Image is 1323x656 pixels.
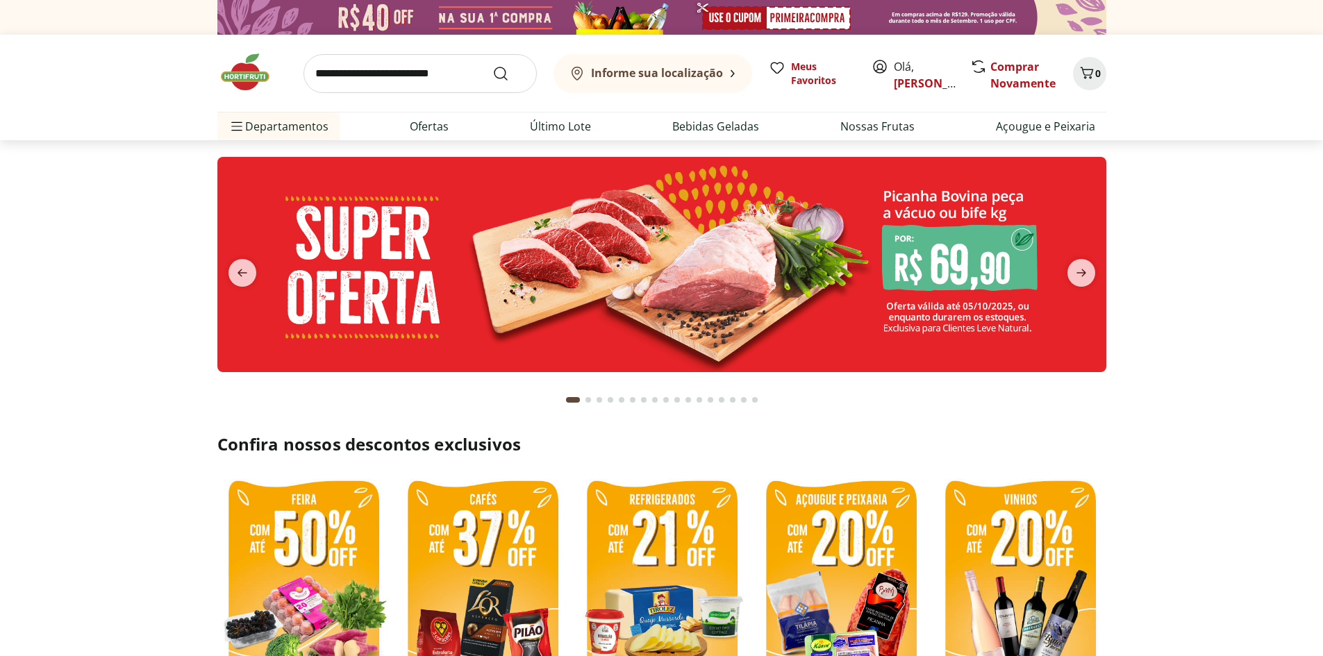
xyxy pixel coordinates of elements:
b: Informe sua localização [591,65,723,81]
button: Go to page 13 from fs-carousel [705,383,716,417]
span: Olá, [894,58,956,92]
button: previous [217,259,267,287]
button: Go to page 9 from fs-carousel [660,383,672,417]
button: Go to page 11 from fs-carousel [683,383,694,417]
a: Ofertas [410,118,449,135]
button: Go to page 3 from fs-carousel [594,383,605,417]
a: Bebidas Geladas [672,118,759,135]
img: Hortifruti [217,51,287,93]
button: Go to page 15 from fs-carousel [727,383,738,417]
button: Go to page 4 from fs-carousel [605,383,616,417]
button: Go to page 17 from fs-carousel [749,383,760,417]
span: Departamentos [228,110,328,143]
a: Meus Favoritos [769,60,855,87]
button: Informe sua localização [554,54,752,93]
button: Go to page 7 from fs-carousel [638,383,649,417]
button: Submit Search [492,65,526,82]
button: next [1056,259,1106,287]
span: Meus Favoritos [791,60,855,87]
a: Comprar Novamente [990,59,1056,91]
button: Go to page 14 from fs-carousel [716,383,727,417]
input: search [303,54,537,93]
a: Açougue e Peixaria [996,118,1095,135]
span: 0 [1095,67,1101,80]
button: Go to page 8 from fs-carousel [649,383,660,417]
img: super oferta [217,157,1106,372]
button: Go to page 2 from fs-carousel [583,383,594,417]
button: Carrinho [1073,57,1106,90]
a: Nossas Frutas [840,118,915,135]
button: Go to page 5 from fs-carousel [616,383,627,417]
a: Último Lote [530,118,591,135]
button: Go to page 10 from fs-carousel [672,383,683,417]
button: Go to page 16 from fs-carousel [738,383,749,417]
button: Current page from fs-carousel [563,383,583,417]
button: Menu [228,110,245,143]
h2: Confira nossos descontos exclusivos [217,433,1106,455]
button: Go to page 6 from fs-carousel [627,383,638,417]
a: [PERSON_NAME] [894,76,984,91]
button: Go to page 12 from fs-carousel [694,383,705,417]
